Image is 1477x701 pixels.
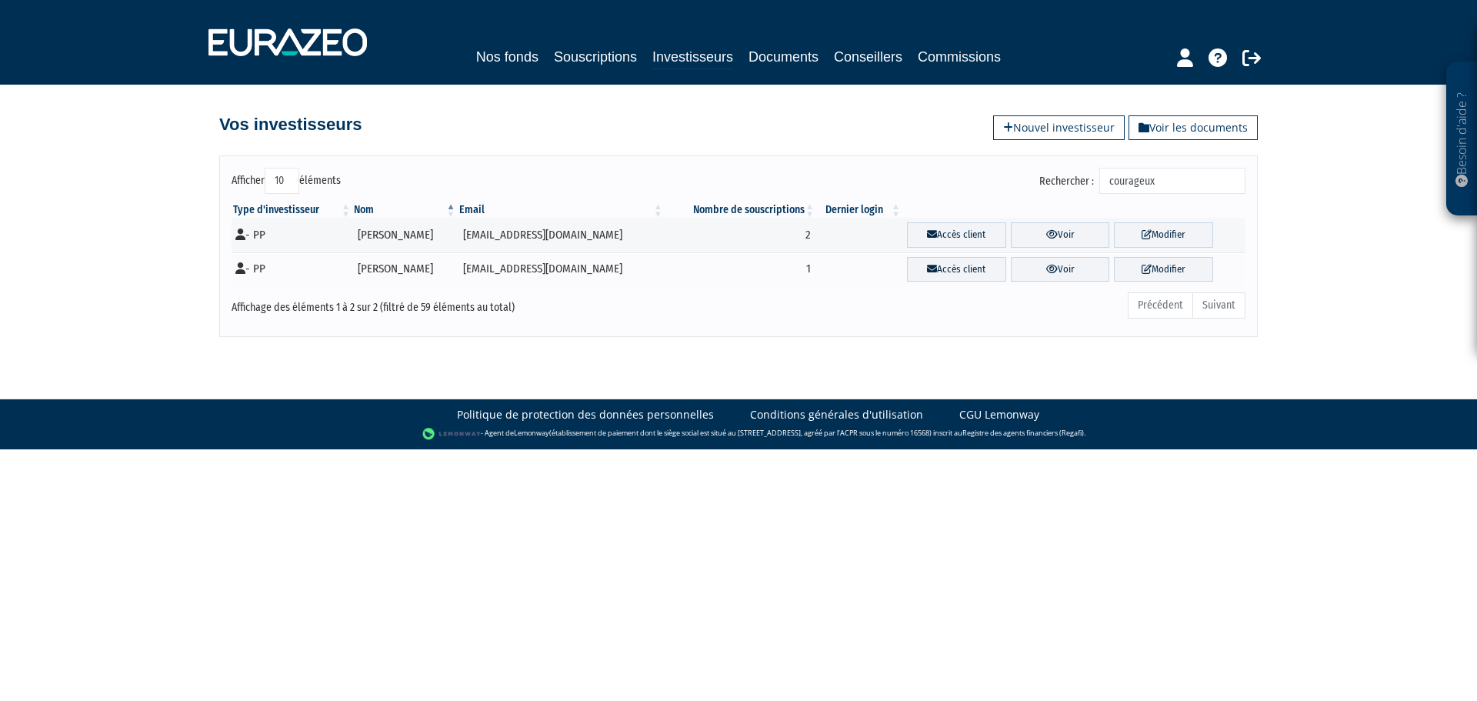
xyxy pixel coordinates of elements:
[834,46,902,68] a: Conseillers
[959,407,1039,422] a: CGU Lemonway
[902,202,1245,218] th: &nbsp;
[1453,70,1471,209] p: Besoin d'aide ?
[514,429,549,439] a: Lemonway
[749,46,819,68] a: Documents
[918,46,1001,68] a: Commissions
[458,218,665,252] td: [EMAIL_ADDRESS][DOMAIN_NAME]
[665,202,816,218] th: Nombre de souscriptions : activer pour trier la colonne par ordre croissant
[1039,168,1245,194] label: Rechercher :
[232,168,341,194] label: Afficher éléments
[265,168,299,194] select: Afficheréléments
[1129,115,1258,140] a: Voir les documents
[1114,257,1213,282] a: Modifier
[816,202,902,218] th: Dernier login : activer pour trier la colonne par ordre croissant
[1011,222,1110,248] a: Voir
[232,218,352,252] td: - PP
[352,252,457,287] td: [PERSON_NAME]
[1099,168,1245,194] input: Rechercher :
[554,46,637,68] a: Souscriptions
[458,252,665,287] td: [EMAIL_ADDRESS][DOMAIN_NAME]
[232,252,352,287] td: - PP
[457,407,714,422] a: Politique de protection des données personnelles
[352,218,457,252] td: [PERSON_NAME]
[907,257,1006,282] a: Accès client
[352,202,457,218] th: Nom : activer pour trier la colonne par ordre d&eacute;croissant
[422,426,482,442] img: logo-lemonway.png
[1114,222,1213,248] a: Modifier
[907,222,1006,248] a: Accès client
[15,426,1462,442] div: - Agent de (établissement de paiement dont le siège social est situé au [STREET_ADDRESS], agréé p...
[665,252,816,287] td: 1
[219,115,362,134] h4: Vos investisseurs
[750,407,923,422] a: Conditions générales d'utilisation
[232,202,352,218] th: Type d'investisseur : activer pour trier la colonne par ordre croissant
[208,28,367,56] img: 1732889491-logotype_eurazeo_blanc_rvb.png
[1011,257,1110,282] a: Voir
[665,218,816,252] td: 2
[458,202,665,218] th: Email : activer pour trier la colonne par ordre croissant
[476,46,538,68] a: Nos fonds
[652,46,733,70] a: Investisseurs
[993,115,1125,140] a: Nouvel investisseur
[962,429,1084,439] a: Registre des agents financiers (Regafi)
[232,291,641,315] div: Affichage des éléments 1 à 2 sur 2 (filtré de 59 éléments au total)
